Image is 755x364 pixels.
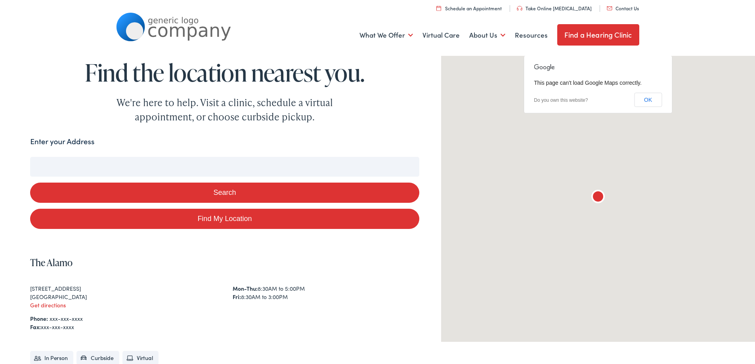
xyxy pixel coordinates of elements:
[607,5,639,11] a: Contact Us
[30,183,419,203] button: Search
[422,21,460,50] a: Virtual Care
[436,6,441,11] img: utility icon
[589,188,608,207] div: The Alamo
[436,5,502,11] a: Schedule an Appointment
[30,256,73,269] a: The Alamo
[233,284,258,292] strong: Mon-Thu:
[30,301,66,309] a: Get directions
[607,6,612,10] img: utility icon
[30,293,217,301] div: [GEOGRAPHIC_DATA]
[50,314,83,322] a: xxx-xxx-xxxx
[233,284,419,301] div: 8:30AM to 5:00PM 8:30AM to 3:00PM
[30,314,48,322] strong: Phone:
[359,21,413,50] a: What We Offer
[517,6,522,11] img: utility icon
[233,293,241,301] strong: Fri:
[557,24,639,46] a: Find a Hearing Clinic
[30,323,419,331] div: xxx-xxx-xxxx
[30,323,41,331] strong: Fax:
[534,97,588,103] a: Do you own this website?
[98,95,352,124] div: We're here to help. Visit a clinic, schedule a virtual appointment, or choose curbside pickup.
[469,21,505,50] a: About Us
[30,284,217,293] div: [STREET_ADDRESS]
[30,157,419,177] input: Enter your address or zip code
[30,136,94,147] label: Enter your Address
[534,80,642,86] span: This page can't load Google Maps correctly.
[30,209,419,229] a: Find My Location
[30,59,419,86] h1: Find the location nearest you.
[515,21,548,50] a: Resources
[517,5,592,11] a: Take Online [MEDICAL_DATA]
[634,93,662,107] button: OK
